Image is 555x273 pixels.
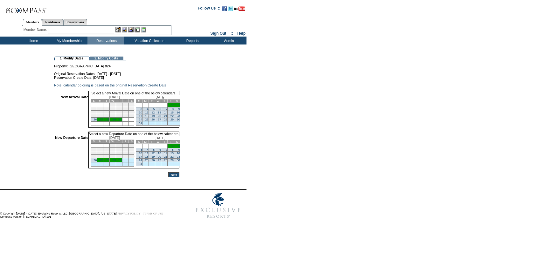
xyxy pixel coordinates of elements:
[190,190,246,222] img: Exclusive Resorts
[116,148,122,151] td: 9
[128,148,135,151] td: 11
[158,159,161,162] a: 27
[116,151,122,155] td: 16
[109,136,120,140] span: [DATE]
[124,37,173,44] td: Vacation Collection
[128,107,135,111] td: 11
[103,155,110,158] td: 21
[222,6,227,11] img: Become our fan on Facebook
[228,8,233,12] a: Follow us on Twitter
[122,151,128,155] td: 17
[97,99,103,103] td: M
[110,111,116,114] td: 15
[128,111,135,114] td: 18
[177,114,180,118] a: 23
[110,155,116,158] td: 22
[168,172,179,177] input: Next
[172,104,174,107] a: 1
[151,152,155,155] a: 12
[234,6,245,11] img: Subscribe to our YouTube Channel
[54,83,179,87] td: Note: calendar coloring is based on the original Reservation Create Date
[172,144,174,147] a: 1
[100,159,103,162] a: 27
[168,99,174,103] td: F
[147,148,148,151] a: 4
[174,140,180,144] td: S
[97,114,103,118] td: 20
[97,140,103,143] td: M
[145,118,148,121] a: 25
[198,5,220,13] td: Follow Us ::
[178,107,180,111] a: 9
[106,118,109,121] a: 28
[42,19,63,25] a: Residences
[91,148,97,151] td: 5
[158,152,161,155] a: 13
[122,148,128,151] td: 10
[110,107,116,111] td: 8
[110,114,116,118] td: 22
[177,118,180,121] a: 30
[177,159,180,162] a: 30
[122,107,128,111] td: 10
[119,159,122,162] a: 30
[116,144,122,148] td: 2
[91,111,97,114] td: 12
[141,148,142,151] a: 3
[116,99,122,103] td: T
[153,148,155,151] a: 5
[88,132,180,136] td: Select a new Departure Date on one of the below calendars.
[122,144,128,148] td: 3
[151,114,155,118] a: 19
[63,19,87,25] a: Reservations
[139,155,142,158] a: 17
[151,159,155,162] a: 26
[97,107,103,111] td: 6
[122,27,127,32] img: View
[151,118,155,121] a: 26
[103,148,110,151] td: 7
[158,114,161,118] a: 20
[128,27,134,32] img: Impersonate
[155,95,165,99] span: [DATE]
[103,99,110,103] td: T
[139,122,142,125] a: 31
[54,68,179,76] td: Original Reservation Dates: [DATE] - [DATE]
[54,57,89,60] td: 1. Modify Dates
[145,155,148,158] a: 18
[234,8,245,12] a: Subscribe to our YouTube Channel
[103,140,110,143] td: T
[141,107,142,111] a: 3
[177,111,180,114] a: 16
[158,111,161,114] a: 13
[164,159,167,162] a: 28
[145,152,148,155] a: 11
[116,103,122,107] td: 2
[159,107,161,111] a: 6
[91,99,97,103] td: S
[228,6,233,11] img: Follow us on Twitter
[161,140,168,144] td: T
[139,159,142,162] a: 24
[170,111,174,114] a: 15
[117,212,141,215] a: PRIVACY POLICY
[23,19,42,26] a: Members
[168,140,174,144] td: F
[128,144,135,148] td: 4
[145,159,148,162] a: 25
[109,95,120,99] span: [DATE]
[55,95,88,128] td: New Arrival Date
[149,140,155,144] td: T
[110,99,116,103] td: W
[110,151,116,155] td: 15
[178,144,180,147] a: 2
[122,99,128,103] td: F
[139,152,142,155] a: 10
[128,114,135,118] td: 25
[136,140,142,144] td: S
[110,148,116,151] td: 8
[88,91,180,95] td: Select a new Arrival Date on one of the below calendars.
[103,114,110,118] td: 21
[122,155,128,158] td: 24
[89,57,123,60] td: 2. Modify Costs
